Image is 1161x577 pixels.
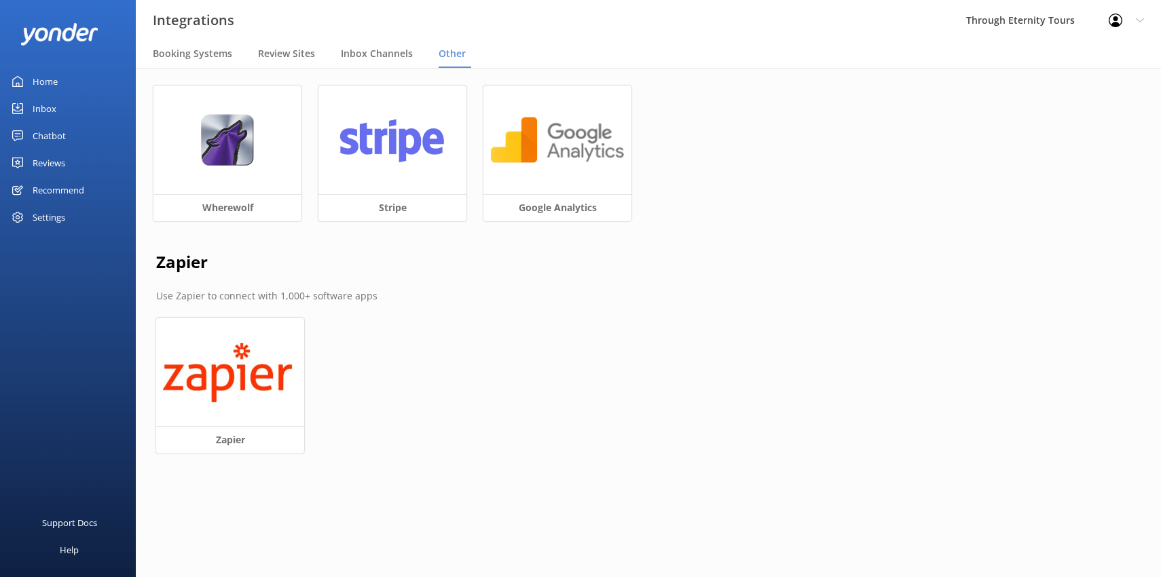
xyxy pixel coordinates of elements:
div: Reviews [33,149,65,176]
span: Other [439,47,466,60]
h3: Stripe [318,194,466,221]
span: Booking Systems [153,47,232,60]
div: Settings [33,204,65,231]
img: yonder-white-logo.png [20,23,98,45]
img: stripe.png [325,114,460,166]
a: Google Analytics [483,86,631,221]
h2: Zapier [156,249,1141,275]
div: Recommend [33,176,84,204]
div: Inbox [33,95,56,122]
div: Help [60,536,79,563]
p: Use Zapier to connect with 1,000+ software apps [156,288,1141,303]
img: google-analytics.png [490,114,625,166]
h3: Zapier [156,426,304,453]
a: Stripe [318,86,466,221]
div: Support Docs [42,509,97,536]
h3: Google Analytics [483,194,631,221]
span: Inbox Channels [341,47,413,60]
div: Chatbot [33,122,66,149]
div: Home [33,68,58,95]
h3: Wherewolf [153,194,301,221]
h3: Integrations [153,10,234,31]
a: Wherewolf [153,86,301,221]
img: zapier.png [163,340,297,404]
a: Zapier [156,318,304,453]
span: Review Sites [258,47,315,60]
img: wherewolf.png [200,114,254,166]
